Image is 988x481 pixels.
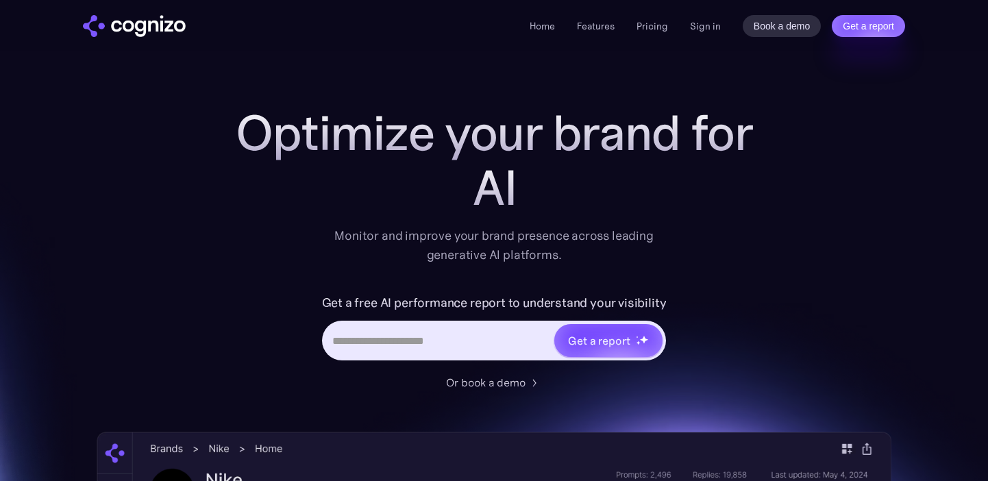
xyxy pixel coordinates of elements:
[446,374,542,391] a: Or book a demo
[325,226,663,264] div: Monitor and improve your brand presence across leading generative AI platforms.
[743,15,822,37] a: Book a demo
[690,18,721,34] a: Sign in
[636,341,641,345] img: star
[568,332,630,349] div: Get a report
[220,106,768,160] h1: Optimize your brand for
[577,20,615,32] a: Features
[637,20,668,32] a: Pricing
[639,335,648,344] img: star
[322,292,667,367] form: Hero URL Input Form
[83,15,186,37] img: cognizo logo
[83,15,186,37] a: home
[832,15,905,37] a: Get a report
[636,336,638,338] img: star
[322,292,667,314] label: Get a free AI performance report to understand your visibility
[530,20,555,32] a: Home
[446,374,526,391] div: Or book a demo
[220,160,768,215] div: AI
[553,323,664,358] a: Get a reportstarstarstar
